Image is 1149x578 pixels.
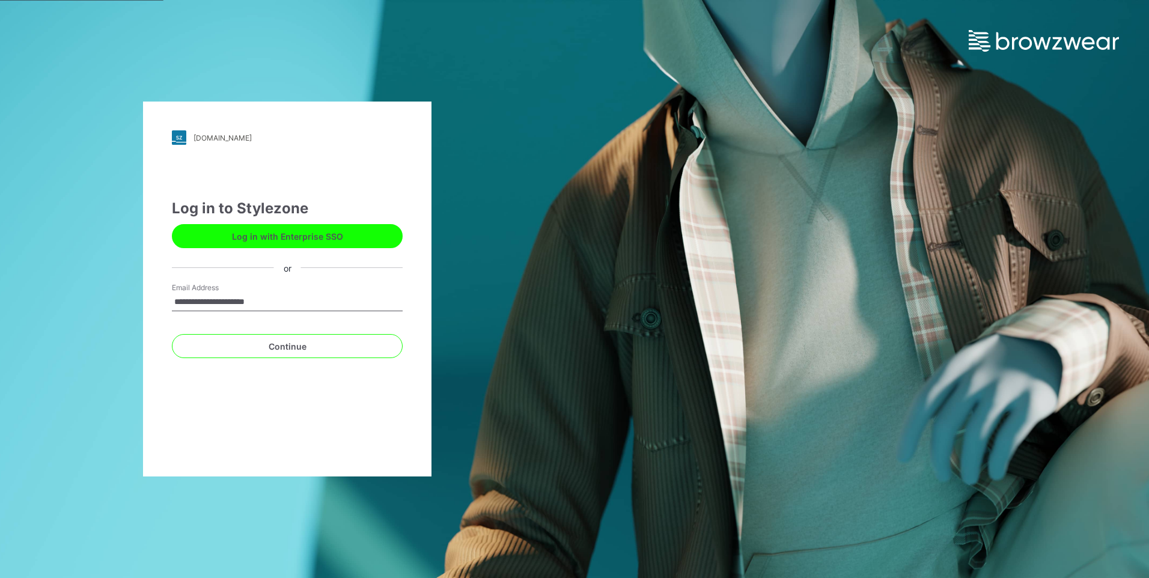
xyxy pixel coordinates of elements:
label: Email Address [172,282,256,293]
div: Log in to Stylezone [172,198,403,219]
img: browzwear-logo.e42bd6dac1945053ebaf764b6aa21510.svg [969,30,1119,52]
div: or [274,261,301,274]
img: stylezone-logo.562084cfcfab977791bfbf7441f1a819.svg [172,130,186,145]
div: [DOMAIN_NAME] [194,133,252,142]
button: Log in with Enterprise SSO [172,224,403,248]
button: Continue [172,334,403,358]
a: [DOMAIN_NAME] [172,130,403,145]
